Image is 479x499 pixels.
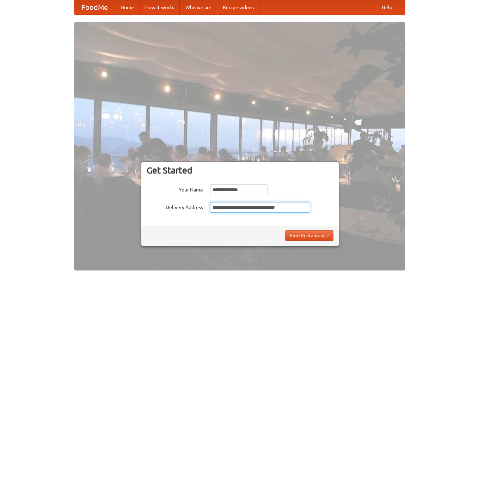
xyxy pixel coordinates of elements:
label: Your Name [147,184,203,193]
a: Recipe videos [217,0,259,14]
a: Help [376,0,398,14]
a: Who we are [180,0,217,14]
h3: Get Started [147,165,333,176]
a: FoodMe [74,0,115,14]
button: Find Restaurants! [285,230,333,241]
label: Delivery Address [147,202,203,211]
a: How it works [140,0,180,14]
a: Home [115,0,140,14]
